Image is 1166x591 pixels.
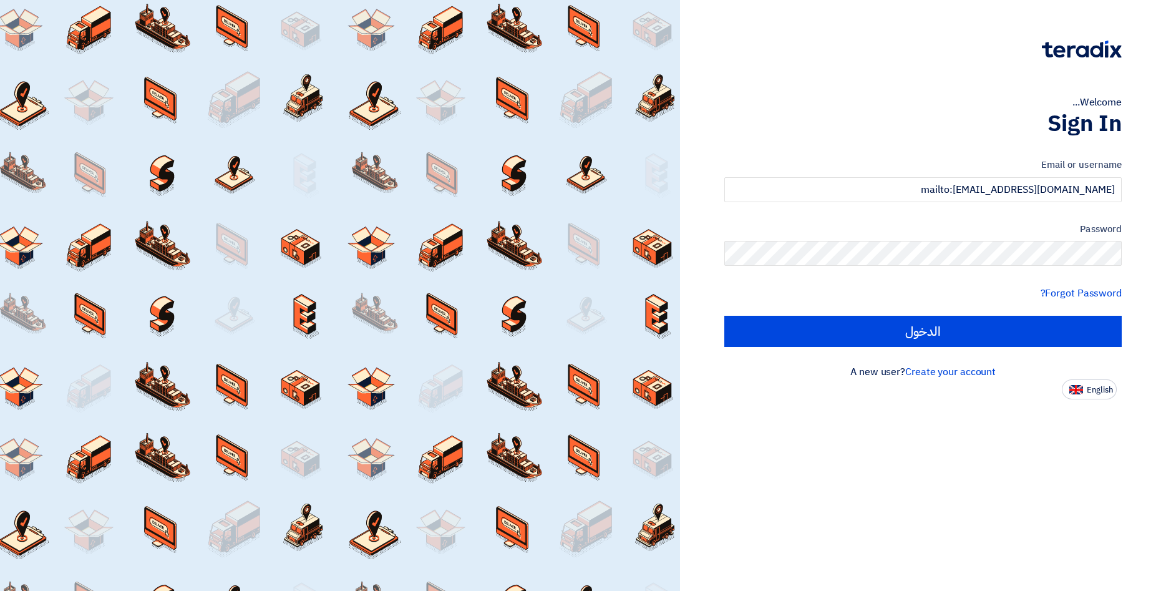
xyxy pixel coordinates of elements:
[724,110,1122,137] h1: Sign In
[724,95,1122,110] div: Welcome...
[1087,386,1113,394] span: English
[724,177,1122,202] input: Enter your business email or username...
[724,316,1122,347] input: الدخول
[1062,379,1117,399] button: English
[724,364,1122,379] div: A new user?
[1069,385,1083,394] img: en-US.png
[1041,286,1122,301] a: Forgot Password?
[905,364,996,379] a: Create your account
[724,222,1122,237] label: Password
[1042,41,1122,58] img: Teradix logo
[724,158,1122,172] label: Email or username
